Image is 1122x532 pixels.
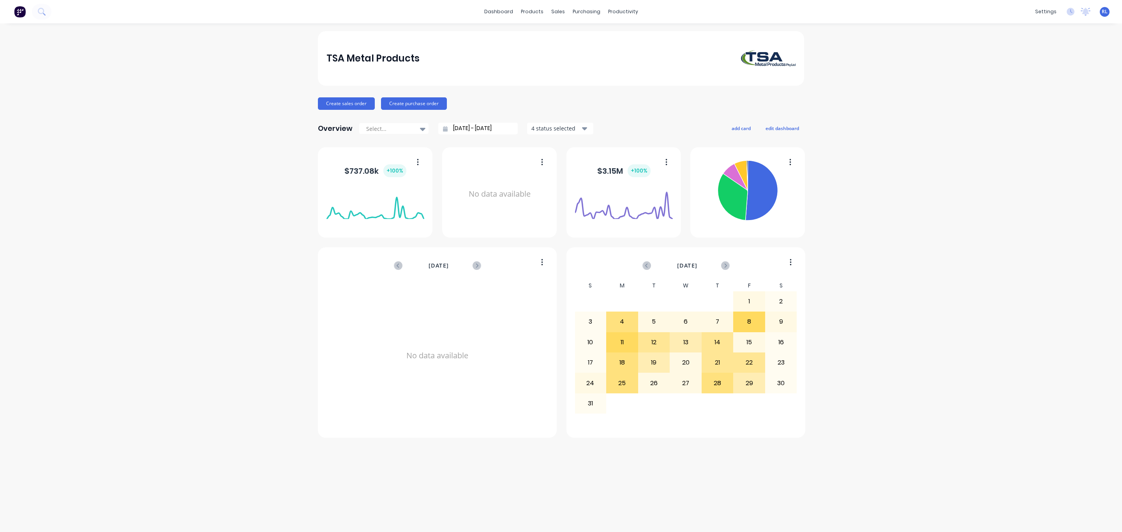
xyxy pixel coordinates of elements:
[575,333,606,352] div: 10
[429,261,449,270] span: [DATE]
[628,164,651,177] div: + 100 %
[383,164,406,177] div: + 100 %
[326,280,549,431] div: No data available
[604,6,642,18] div: productivity
[638,280,670,291] div: T
[606,280,638,291] div: M
[766,373,797,393] div: 30
[575,312,606,331] div: 3
[575,373,606,393] div: 24
[734,292,765,311] div: 1
[766,353,797,372] div: 23
[575,353,606,372] div: 17
[1102,8,1108,15] span: RL
[639,333,670,352] div: 12
[670,373,701,393] div: 27
[677,261,697,270] span: [DATE]
[670,353,701,372] div: 20
[702,353,733,372] div: 21
[527,123,593,134] button: 4 status selected
[734,333,765,352] div: 15
[639,312,670,331] div: 5
[531,124,580,132] div: 4 status selected
[733,280,765,291] div: F
[766,333,797,352] div: 16
[575,280,607,291] div: S
[547,6,569,18] div: sales
[765,280,797,291] div: S
[575,394,606,413] div: 31
[702,280,734,291] div: T
[607,312,638,331] div: 4
[451,157,549,231] div: No data available
[734,312,765,331] div: 8
[702,333,733,352] div: 14
[480,6,517,18] a: dashboard
[597,164,651,177] div: $ 3.15M
[702,373,733,393] div: 28
[734,353,765,372] div: 22
[670,312,701,331] div: 6
[670,280,702,291] div: W
[766,292,797,311] div: 2
[766,312,797,331] div: 9
[639,353,670,372] div: 19
[1031,6,1060,18] div: settings
[14,6,26,18] img: Factory
[741,50,796,67] img: TSA Metal Products
[318,121,353,136] div: Overview
[607,373,638,393] div: 25
[381,97,447,110] button: Create purchase order
[639,373,670,393] div: 26
[607,353,638,372] div: 18
[607,333,638,352] div: 11
[318,97,375,110] button: Create sales order
[734,373,765,393] div: 29
[326,51,420,66] div: TSA Metal Products
[670,333,701,352] div: 13
[569,6,604,18] div: purchasing
[517,6,547,18] div: products
[760,123,804,133] button: edit dashboard
[727,123,756,133] button: add card
[344,164,406,177] div: $ 737.08k
[702,312,733,331] div: 7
